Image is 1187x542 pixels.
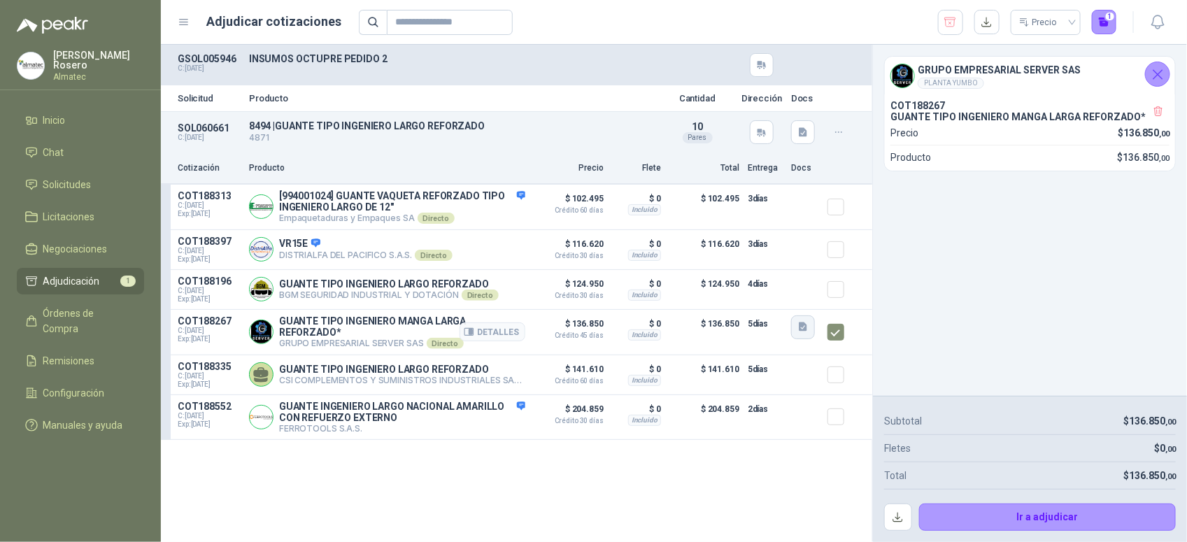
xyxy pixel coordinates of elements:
[918,62,1081,78] h4: GRUPO EMPRESARIAL SERVER SAS
[279,375,525,386] p: CSI COMPLEMENTOS Y SUMINISTROS INDUSTRIALES SAS
[534,252,604,259] span: Crédito 30 días
[17,171,144,198] a: Solicitudes
[43,209,95,224] span: Licitaciones
[669,361,739,389] p: $ 141.610
[279,364,525,375] p: GUANTE TIPO INGENIERO LARGO REFORZADO
[178,276,241,287] p: COT188196
[1123,127,1170,138] span: 136.850
[628,250,661,261] div: Incluido
[43,113,66,128] span: Inicio
[534,361,604,385] p: $ 141.610
[669,162,739,175] p: Total
[1145,62,1170,87] button: Cerrar
[43,306,131,336] span: Órdenes de Compra
[43,145,64,160] span: Chat
[178,372,241,380] span: C: [DATE]
[178,247,241,255] span: C: [DATE]
[178,380,241,389] span: Exp: [DATE]
[918,78,984,89] div: PLANTA YUMBO
[17,236,144,262] a: Negociaciones
[279,238,453,250] p: VR15E
[791,162,819,175] p: Docs
[534,378,604,385] span: Crédito 60 días
[43,241,108,257] span: Negociaciones
[534,190,604,214] p: $ 102.495
[1118,125,1170,141] p: $
[178,295,241,304] span: Exp: [DATE]
[178,412,241,420] span: C: [DATE]
[534,332,604,339] span: Crédito 45 días
[612,401,661,418] p: $ 0
[628,415,661,426] div: Incluido
[17,412,144,438] a: Manuales y ayuda
[43,177,92,192] span: Solicitudes
[279,290,499,301] p: BGM SEGURIDAD INDUSTRIAL Y DOTACIÓN
[279,190,525,213] p: [994001024] GUANTE VAQUETA REFORZADO TIPO INGENIERO LARGO DE 12"
[669,236,739,264] p: $ 116.620
[612,162,661,175] p: Flete
[17,52,44,79] img: Company Logo
[279,213,525,224] p: Empaquetaduras y Empaques SA
[791,94,819,103] p: Docs
[178,190,241,201] p: COT188313
[17,300,144,342] a: Órdenes de Compra
[1129,415,1176,427] span: 136.850
[178,134,241,142] p: C: [DATE]
[178,287,241,295] span: C: [DATE]
[17,107,144,134] a: Inicio
[178,361,241,372] p: COT188335
[53,50,144,70] p: [PERSON_NAME] Rosero
[249,120,654,131] p: 8494 | GUANTE TIPO INGENIERO LARGO REFORZADO
[669,315,739,349] p: $ 136.850
[279,423,525,434] p: FERROTOOLS S.A.S.
[1165,418,1176,427] span: ,00
[415,250,452,261] div: Directo
[279,250,453,261] p: DISTRIALFA DEL PACIFICO S.A.S.
[884,441,911,456] p: Fletes
[17,348,144,374] a: Remisiones
[279,278,499,290] p: GUANTE TIPO INGENIERO LARGO REFORZADO
[1117,150,1170,165] p: $
[1159,129,1170,138] span: ,00
[612,315,661,332] p: $ 0
[669,276,739,304] p: $ 124.950
[120,276,136,287] span: 1
[249,94,654,103] p: Producto
[178,53,241,64] p: GSOL005946
[612,190,661,207] p: $ 0
[884,413,922,429] p: Subtotal
[669,190,739,224] p: $ 102.495
[1092,10,1117,35] button: 1
[1123,468,1176,483] p: $
[178,401,241,412] p: COT188552
[250,278,273,301] img: Company Logo
[43,385,105,401] span: Configuración
[178,94,241,103] p: Solicitud
[249,131,654,145] p: 4871
[1154,441,1176,456] p: $
[748,162,783,175] p: Entrega
[53,73,144,81] p: Almatec
[628,204,661,215] div: Incluido
[1019,12,1060,33] div: Precio
[279,338,525,349] p: GRUPO EMPRESARIAL SERVER SAS
[249,162,525,175] p: Producto
[612,236,661,252] p: $ 0
[534,236,604,259] p: $ 116.620
[178,122,241,134] p: SOL060661
[628,290,661,301] div: Incluido
[628,329,661,341] div: Incluido
[669,401,739,434] p: $ 204.859
[178,64,241,73] p: C: [DATE]
[662,94,732,103] p: Cantidad
[534,401,604,425] p: $ 204.859
[279,401,525,423] p: GUANTE INGENIERO LARGO NACIONAL AMARILLO CON REFUERZO EXTERNO
[628,375,661,386] div: Incluido
[43,418,123,433] span: Manuales y ayuda
[178,236,241,247] p: COT188397
[207,12,342,31] h1: Adjudicar cotizaciones
[748,315,783,332] p: 5 días
[250,238,273,261] img: Company Logo
[748,361,783,378] p: 5 días
[1129,470,1176,481] span: 136.850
